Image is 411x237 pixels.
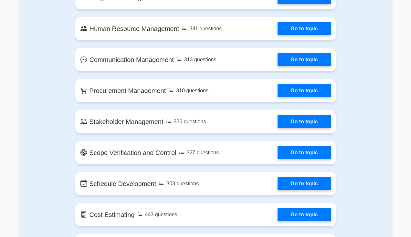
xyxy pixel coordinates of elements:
[278,22,331,35] a: Go to topic
[278,177,331,190] a: Go to topic
[278,208,331,221] a: Go to topic
[278,115,331,128] a: Go to topic
[278,53,331,66] a: Go to topic
[278,146,331,159] a: Go to topic
[278,84,331,97] a: Go to topic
